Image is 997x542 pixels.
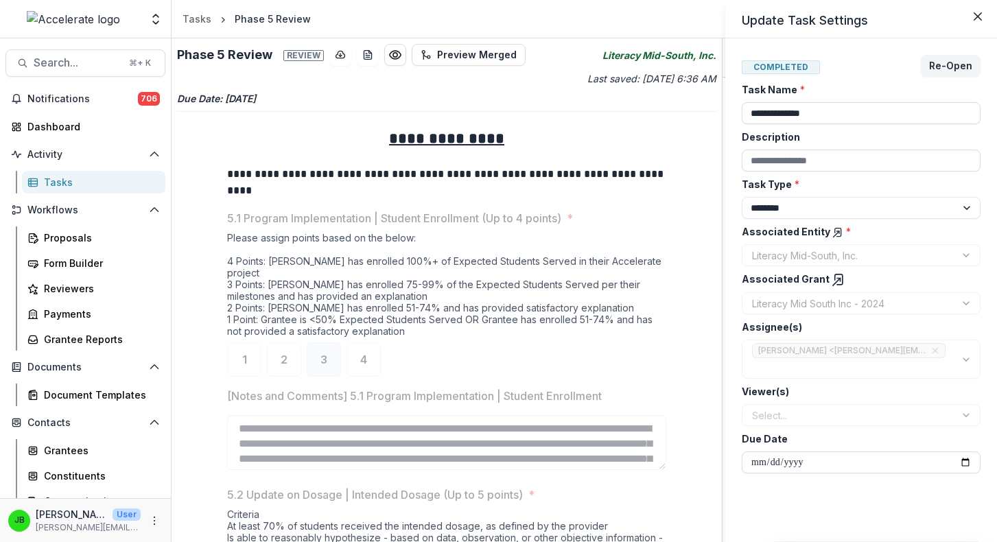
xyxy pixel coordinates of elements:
[742,384,972,399] label: Viewer(s)
[742,130,972,144] label: Description
[742,82,972,97] label: Task Name
[742,177,972,191] label: Task Type
[742,320,972,334] label: Assignee(s)
[742,272,972,287] label: Associated Grant
[921,55,981,77] button: Re-Open
[967,5,989,27] button: Close
[742,60,820,74] span: Completed
[742,224,972,239] label: Associated Entity
[742,432,972,446] label: Due Date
